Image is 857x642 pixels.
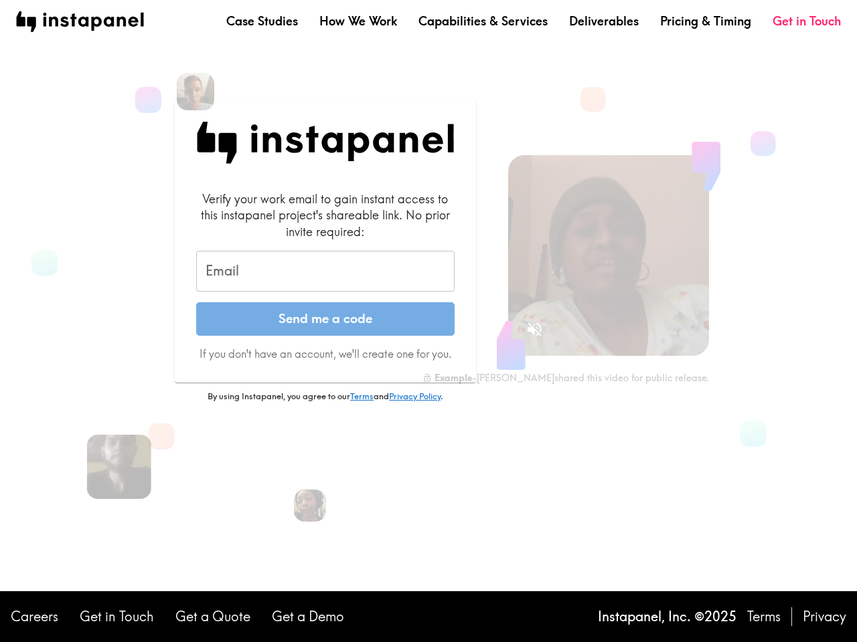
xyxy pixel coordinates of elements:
div: Verify your work email to gain instant access to this instapanel project's shareable link. No pri... [196,191,455,240]
p: If you don't have an account, we'll create one for you. [196,346,455,361]
div: - [PERSON_NAME] shared this video for public release. [422,372,709,384]
a: Privacy Policy [389,391,441,401]
img: Eric [177,73,214,110]
b: Example [435,372,472,384]
p: Instapanel, Inc. © 2025 [598,607,736,626]
a: Capabilities & Services [418,13,548,29]
button: Send me a code [196,302,455,336]
img: Miguel [87,435,151,499]
button: Sound is off [520,315,549,344]
a: Get in Touch [773,13,841,29]
a: Privacy [803,607,846,626]
a: Case Studies [226,13,298,29]
a: Deliverables [569,13,639,29]
a: Terms [747,607,781,626]
a: Get a Quote [175,607,250,626]
a: How We Work [319,13,397,29]
a: Careers [11,607,58,626]
a: Terms [350,391,374,401]
img: Jasmine [294,490,326,522]
a: Get in Touch [80,607,154,626]
a: Get a Demo [272,607,344,626]
a: Pricing & Timing [660,13,751,29]
img: Instapanel [196,122,455,164]
img: instapanel [16,11,144,32]
p: By using Instapanel, you agree to our and . [175,391,476,403]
